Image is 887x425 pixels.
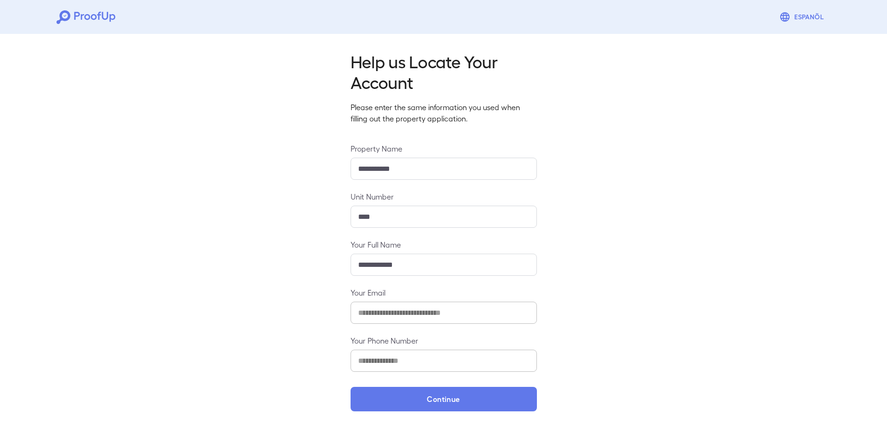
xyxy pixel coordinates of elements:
[775,8,831,26] button: Espanõl
[351,51,537,92] h2: Help us Locate Your Account
[351,287,537,298] label: Your Email
[351,335,537,346] label: Your Phone Number
[351,191,537,202] label: Unit Number
[351,387,537,411] button: Continue
[351,239,537,250] label: Your Full Name
[351,102,537,124] p: Please enter the same information you used when filling out the property application.
[351,143,537,154] label: Property Name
